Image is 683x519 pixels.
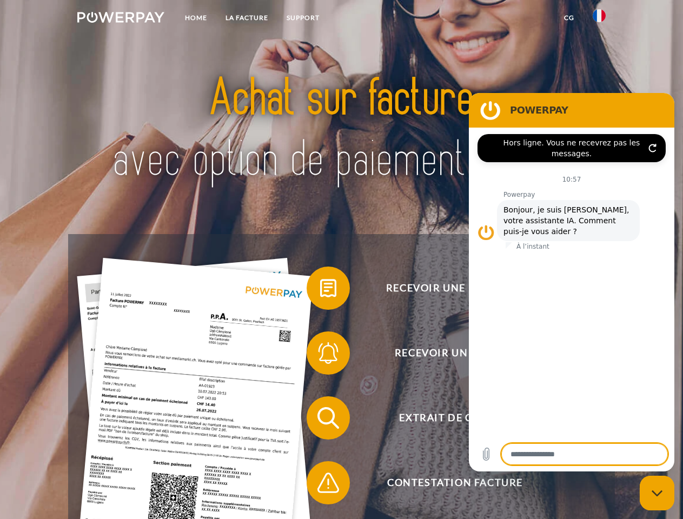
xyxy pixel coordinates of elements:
[322,461,587,504] span: Contestation Facture
[315,469,342,496] img: qb_warning.svg
[307,461,588,504] button: Contestation Facture
[322,331,587,375] span: Recevoir un rappel?
[640,476,674,510] iframe: Bouton de lancement de la fenêtre de messagerie, conversation en cours
[307,396,588,440] button: Extrait de compte
[315,340,342,367] img: qb_bell.svg
[593,9,606,22] img: fr
[322,396,587,440] span: Extrait de compte
[307,267,588,310] button: Recevoir une facture ?
[322,267,587,310] span: Recevoir une facture ?
[315,275,342,302] img: qb_bill.svg
[277,8,329,28] a: Support
[307,331,588,375] button: Recevoir un rappel?
[216,8,277,28] a: LA FACTURE
[315,404,342,431] img: qb_search.svg
[555,8,583,28] a: CG
[469,93,674,471] iframe: Fenêtre de messagerie
[176,8,216,28] a: Home
[77,12,164,23] img: logo-powerpay-white.svg
[103,52,580,207] img: title-powerpay_fr.svg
